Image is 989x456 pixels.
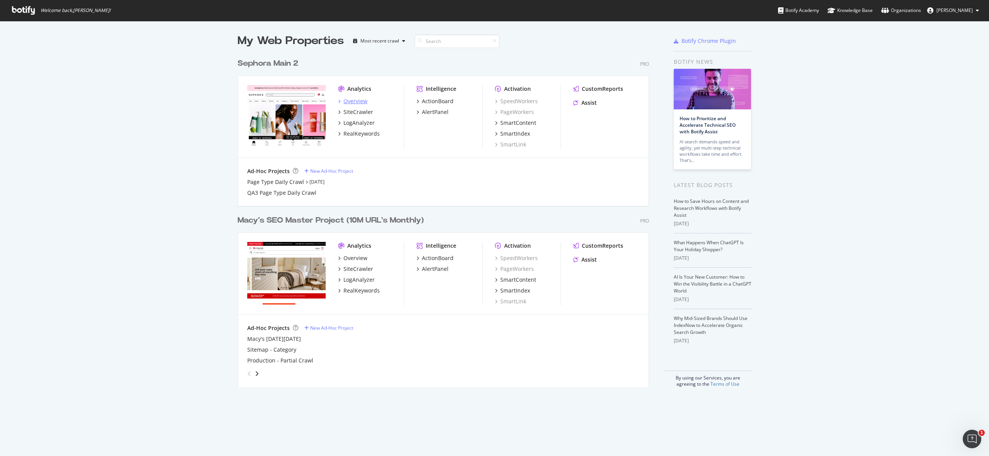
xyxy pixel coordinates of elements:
[304,325,353,331] a: New Ad-Hoc Project
[828,7,873,14] div: Knowledge Base
[338,130,380,138] a: RealKeywords
[674,181,751,189] div: Latest Blog Posts
[495,108,534,116] a: PageWorkers
[936,7,973,14] span: Peter Pilz
[680,139,745,163] div: AI search demands speed and agility, yet multi-step technical workflows take time and effort. Tha...
[495,130,530,138] a: SmartIndex
[495,298,526,305] a: SmartLink
[350,35,408,47] button: Most recent crawl
[581,256,597,264] div: Assist
[500,130,530,138] div: SmartIndex
[495,97,538,105] a: SpeedWorkers
[581,99,597,107] div: Assist
[573,85,623,93] a: CustomReports
[422,108,449,116] div: AlertPanel
[504,85,531,93] div: Activation
[309,179,325,185] a: [DATE]
[881,7,921,14] div: Organizations
[495,254,538,262] a: SpeedWorkers
[674,220,751,227] div: [DATE]
[674,69,751,109] img: How to Prioritize and Accelerate Technical SEO with Botify Assist
[674,337,751,344] div: [DATE]
[416,97,454,105] a: ActionBoard
[254,370,260,378] div: angle-right
[640,61,649,67] div: Pro
[247,242,326,305] img: www.macys.com
[674,37,736,45] a: Botify Chrome Plugin
[495,119,536,127] a: SmartContent
[681,37,736,45] div: Botify Chrome Plugin
[338,119,375,127] a: LogAnalyzer
[338,108,373,116] a: SiteCrawler
[338,276,375,284] a: LogAnalyzer
[674,315,748,335] a: Why Mid-Sized Brands Should Use IndexNow to Accelerate Organic Search Growth
[343,130,380,138] div: RealKeywords
[247,357,313,364] a: Production - Partial Crawl
[41,7,110,14] span: Welcome back, [PERSON_NAME] !
[310,168,353,174] div: New Ad-Hoc Project
[573,99,597,107] a: Assist
[710,381,739,387] a: Terms of Use
[495,276,536,284] a: SmartContent
[247,189,316,197] a: QA3 Page Type Daily Crawl
[422,254,454,262] div: ActionBoard
[343,254,367,262] div: Overview
[426,242,456,250] div: Intelligence
[238,33,344,49] div: My Web Properties
[582,242,623,250] div: CustomReports
[343,119,375,127] div: LogAnalyzer
[415,34,500,48] input: Search
[238,215,427,226] a: Macy's SEO Master Project (10M URL's Monthly)
[247,346,296,354] a: Sitemap - Category
[304,168,353,174] a: New Ad-Hoc Project
[343,287,380,294] div: RealKeywords
[247,324,290,332] div: Ad-Hoc Projects
[247,335,301,343] a: Macy's [DATE][DATE]
[640,218,649,224] div: Pro
[347,242,371,250] div: Analytics
[422,265,449,273] div: AlertPanel
[343,265,373,273] div: SiteCrawler
[495,265,534,273] a: PageWorkers
[338,97,367,105] a: Overview
[674,255,751,262] div: [DATE]
[343,97,367,105] div: Overview
[338,265,373,273] a: SiteCrawler
[238,58,301,69] a: Sephora Main 2
[247,178,304,186] div: Page Type Daily Crawl
[338,254,367,262] a: Overview
[504,242,531,250] div: Activation
[310,325,353,331] div: New Ad-Hoc Project
[247,167,290,175] div: Ad-Hoc Projects
[338,287,380,294] a: RealKeywords
[680,115,736,135] a: How to Prioritize and Accelerate Technical SEO with Botify Assist
[347,85,371,93] div: Analytics
[238,49,655,387] div: grid
[238,215,424,226] div: Macy's SEO Master Project (10M URL's Monthly)
[343,276,375,284] div: LogAnalyzer
[416,254,454,262] a: ActionBoard
[573,256,597,264] a: Assist
[664,371,751,387] div: By using our Services, you are agreeing to the
[495,141,526,148] a: SmartLink
[422,97,454,105] div: ActionBoard
[416,265,449,273] a: AlertPanel
[582,85,623,93] div: CustomReports
[778,7,819,14] div: Botify Academy
[247,85,326,148] img: www.sephora.com
[921,4,985,17] button: [PERSON_NAME]
[674,58,751,66] div: Botify news
[674,198,749,218] a: How to Save Hours on Content and Research Workflows with Botify Assist
[979,430,985,436] span: 1
[500,276,536,284] div: SmartContent
[674,239,744,253] a: What Happens When ChatGPT Is Your Holiday Shopper?
[674,274,751,294] a: AI Is Your New Customer: How to Win the Visibility Battle in a ChatGPT World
